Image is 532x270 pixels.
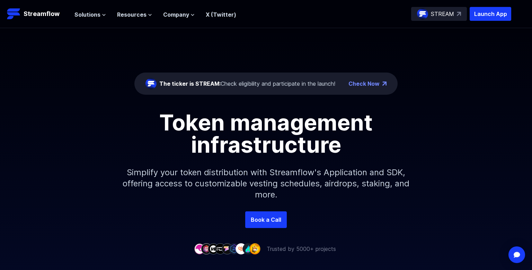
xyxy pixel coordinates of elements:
[163,10,195,19] button: Company
[201,243,212,254] img: company-2
[245,211,287,228] a: Book a Call
[457,12,461,16] img: top-right-arrow.svg
[215,243,226,254] img: company-4
[145,78,157,89] img: streamflow-logo-circle.png
[242,243,254,254] img: company-8
[7,7,68,21] a: Streamflow
[117,156,415,211] p: Simplify your token distribution with Streamflow's Application and SDK, offering access to custom...
[208,243,219,254] img: company-3
[159,79,335,88] div: Check eligibility and participate in the launch!
[194,243,205,254] img: company-1
[24,9,60,19] p: Streamflow
[110,111,422,156] h1: Token management infrastructure
[74,10,100,19] span: Solutions
[206,11,236,18] a: X (Twitter)
[117,10,152,19] button: Resources
[470,7,511,21] button: Launch App
[508,246,525,263] div: Open Intercom Messenger
[267,245,336,253] p: Trusted by 5000+ projects
[229,243,240,254] img: company-6
[222,243,233,254] img: company-5
[159,80,221,87] span: The ticker is STREAM:
[417,8,428,19] img: streamflow-logo-circle.png
[117,10,147,19] span: Resources
[163,10,189,19] span: Company
[411,7,467,21] a: STREAM
[236,243,247,254] img: company-7
[74,10,106,19] button: Solutions
[431,10,454,18] p: STREAM
[348,79,380,88] a: Check Now
[249,243,260,254] img: company-9
[7,7,21,21] img: Streamflow Logo
[382,82,387,86] img: top-right-arrow.png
